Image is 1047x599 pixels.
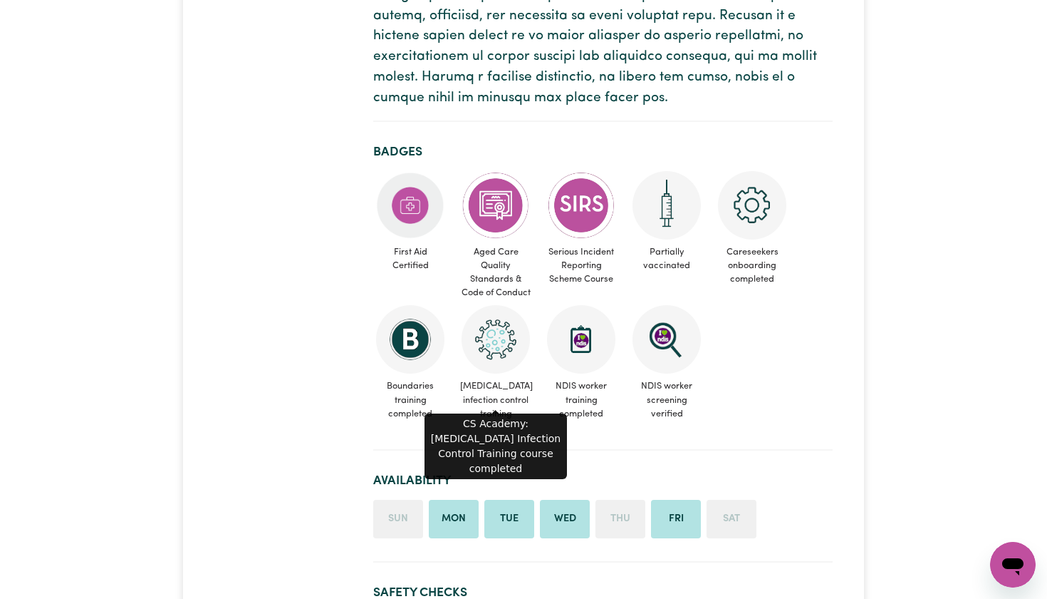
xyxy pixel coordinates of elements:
img: Care and support worker has received 1 dose of the COVID-19 vaccine [632,171,701,240]
img: Care and support worker has completed First Aid Certification [376,171,444,240]
li: Available on Wednesday [540,500,590,538]
img: NDIS Worker Screening Verified [632,305,701,374]
img: CS Academy: Introduction to NDIS Worker Training course completed [547,305,615,374]
h2: Availability [373,473,833,488]
span: Boundaries training completed [373,374,447,426]
li: Available on Monday [429,500,479,538]
li: Unavailable on Thursday [595,500,645,538]
span: NDIS worker screening verified [630,374,704,426]
span: [MEDICAL_DATA] infection control training [459,374,533,426]
span: Aged Care Quality Standards & Code of Conduct [459,240,533,306]
img: CS Academy: COVID-19 Infection Control Training course completed [462,305,530,374]
span: Serious Incident Reporting Scheme Course [544,240,618,292]
span: Careseekers onboarding completed [715,240,789,292]
li: Unavailable on Sunday [373,500,423,538]
img: CS Academy: Boundaries in care and support work course completed [376,305,444,374]
img: CS Academy: Aged Care Quality Standards & Code of Conduct course completed [462,171,530,240]
li: Unavailable on Saturday [707,500,756,538]
img: CS Academy: Careseekers Onboarding course completed [718,171,786,240]
li: Available on Tuesday [484,500,534,538]
h2: Badges [373,145,833,160]
span: NDIS worker training completed [544,374,618,426]
li: Available on Friday [651,500,701,538]
img: CS Academy: Serious Incident Reporting Scheme course completed [547,171,615,240]
div: CS Academy: [MEDICAL_DATA] Infection Control Training course completed [424,414,567,479]
span: Partially vaccinated [630,240,704,278]
span: First Aid Certified [373,240,447,278]
iframe: Button to launch messaging window [990,542,1036,588]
